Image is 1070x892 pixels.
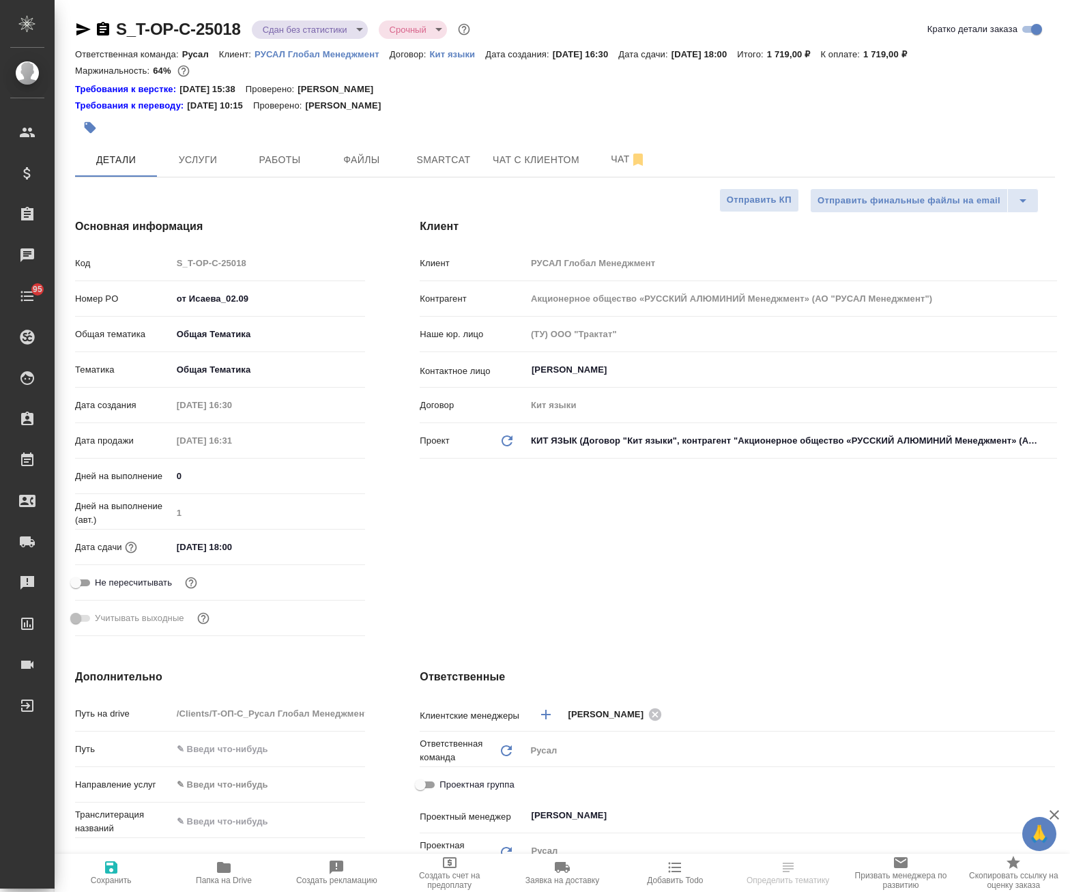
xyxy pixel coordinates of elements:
span: Добавить Todo [647,876,703,885]
p: Дата сдачи: [618,49,671,59]
button: Создать рекламацию [280,854,393,892]
button: Сохранить [55,854,167,892]
div: Общая Тематика [172,323,366,346]
button: Сдан без статистики [259,24,351,35]
div: Сдан без статистики [379,20,447,39]
p: Клиент [420,257,526,270]
p: Ответственная команда: [75,49,182,59]
button: Если добавить услуги и заполнить их объемом, то дата рассчитается автоматически [122,538,140,556]
span: Отправить КП [727,192,792,208]
div: ✎ Введи что-нибудь [177,778,349,792]
p: Итого: [737,49,766,59]
span: Скопировать ссылку на оценку заказа [966,871,1062,890]
button: Скопировать ссылку [95,21,111,38]
button: Отправить финальные файлы на email [810,188,1008,213]
input: Пустое поле [172,431,291,450]
p: Контрагент [420,292,526,306]
span: Папка на Drive [196,876,252,885]
p: Клиент: [219,49,255,59]
p: Проверено: [253,99,306,113]
h4: Клиент [420,218,1055,235]
span: Smartcat [411,152,476,169]
div: Русал [525,739,1055,762]
p: Проектная команда [420,839,498,866]
p: Проект [420,434,450,448]
input: ✎ Введи что-нибудь [172,289,366,308]
a: Кит языки [429,48,485,59]
span: Заявка на доставку [525,876,599,885]
a: Требования к верстке: [75,83,179,96]
h4: Дополнительно [75,669,365,685]
p: Комментарии клиента [75,852,172,865]
input: ✎ Введи что-нибудь [172,811,366,831]
p: Дней на выполнение [75,470,172,483]
p: [PERSON_NAME] [305,99,391,113]
p: [DATE] 18:00 [671,49,738,59]
span: Детали [83,152,149,169]
button: Доп статусы указывают на важность/срочность заказа [455,20,473,38]
span: 95 [25,283,50,296]
h4: Ответственные [420,669,1055,685]
span: Услуги [165,152,231,169]
span: [PERSON_NAME] [568,708,652,721]
p: Ответственная команда [420,737,498,764]
button: Срочный [386,24,431,35]
p: Тематика [75,363,172,377]
input: Пустое поле [172,704,366,723]
p: Договор: [390,49,430,59]
p: Кит языки [429,49,485,59]
button: Добавить тэг [75,113,105,143]
a: РУСАЛ Глобал Менеджмент [255,48,390,59]
p: [DATE] 10:15 [187,99,253,113]
p: Код [75,257,172,270]
button: Призвать менеджера по развитию [844,854,957,892]
p: [DATE] 15:38 [179,83,246,96]
p: РУСАЛ Глобал Менеджмент [255,49,390,59]
button: Папка на Drive [167,854,280,892]
span: Сохранить [91,876,132,885]
input: ✎ Введи что-нибудь [172,466,366,486]
p: Проверено: [246,83,298,96]
span: Создать рекламацию [296,876,377,885]
p: 64% [153,66,174,76]
button: Выбери, если сб и вс нужно считать рабочими днями для выполнения заказа. [194,609,212,627]
input: Пустое поле [526,253,1057,273]
div: Сдан без статистики [252,20,368,39]
button: Open [1047,713,1050,716]
div: КИТ ЯЗЫК (Договор "Кит языки", контрагент "Акционерное общество «РУССКИЙ АЛЮМИНИЙ Менеджмент» (АО... [526,429,1057,452]
a: 95 [3,279,51,313]
p: К оплате: [820,49,863,59]
span: Проектная группа [439,778,514,792]
button: Open [1050,369,1052,371]
button: Добавить Todo [619,854,732,892]
p: Путь [75,743,172,756]
span: Определить тематику [747,876,829,885]
span: Отправить финальные файлы на email [818,193,1000,209]
svg: Отписаться [630,152,646,168]
button: Заявка на доставку [506,854,618,892]
p: [PERSON_NAME] [298,83,384,96]
p: Дата создания [75,399,172,412]
button: Определить тематику [732,854,844,892]
p: Наше юр. лицо [420,328,526,341]
p: Общая тематика [75,328,172,341]
input: ✎ Введи что-нибудь [172,537,291,557]
button: Скопировать ссылку на оценку заказа [957,854,1070,892]
div: split button [810,188,1039,213]
button: Добавить менеджера [530,698,562,731]
input: Пустое поле [172,253,366,273]
div: Общая Тематика [172,358,366,382]
span: Работы [247,152,313,169]
span: Файлы [329,152,394,169]
p: Дата продажи [75,434,172,448]
p: Проектный менеджер [420,810,525,824]
p: Договор [420,399,526,412]
p: Клиентские менеджеры [420,709,525,723]
div: [PERSON_NAME] [568,706,666,723]
div: Нажми, чтобы открыть папку с инструкцией [75,99,187,113]
button: 516.00 RUB; [175,62,192,80]
p: 1 719,00 ₽ [863,49,917,59]
input: Пустое поле [172,503,366,523]
p: Дата сдачи [75,541,122,554]
input: Пустое поле [526,289,1057,308]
